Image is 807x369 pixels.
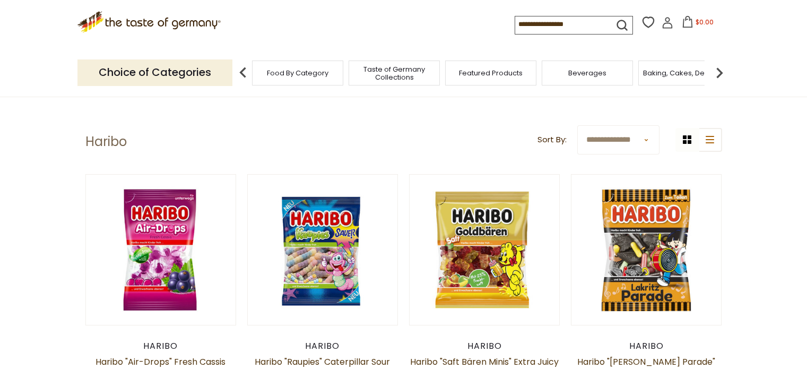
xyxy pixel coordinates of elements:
div: Haribo [409,341,560,351]
a: Food By Category [267,69,328,77]
a: Beverages [568,69,606,77]
h1: Haribo [85,134,127,150]
img: Haribo Lakritz Parade [571,175,722,325]
a: Taste of Germany Collections [352,65,437,81]
div: Haribo [571,341,722,351]
div: Haribo [247,341,398,351]
p: Choice of Categories [77,59,232,85]
button: $0.00 [675,16,721,32]
img: previous arrow [232,62,254,83]
img: Haribo Saft Baren Extra Juicy [410,175,560,325]
img: Haribo Air Drops Fresh Cassis [86,175,236,325]
div: Haribo [85,341,237,351]
a: Baking, Cakes, Desserts [643,69,725,77]
a: Featured Products [459,69,523,77]
span: $0.00 [696,18,714,27]
img: next arrow [709,62,730,83]
img: Haribo Raupies Sauer [248,175,398,325]
label: Sort By: [537,133,567,147]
